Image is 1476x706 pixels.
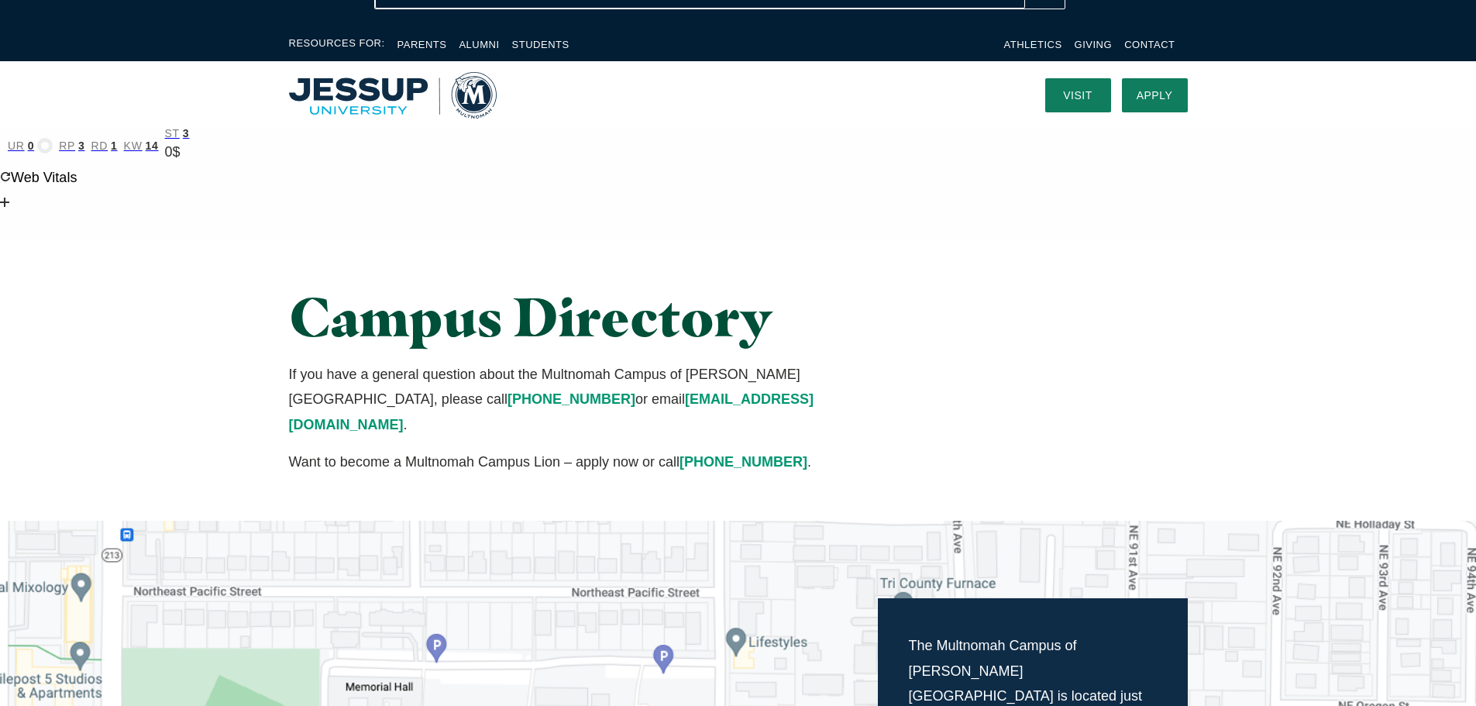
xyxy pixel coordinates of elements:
[59,139,75,152] span: rp
[8,138,53,153] a: ur0
[289,391,814,432] a: [EMAIL_ADDRESS][DOMAIN_NAME]
[289,362,879,437] p: If you have a general question about the Multnomah Campus of [PERSON_NAME][GEOGRAPHIC_DATA], plea...
[11,170,77,185] span: Web Vitals
[507,391,635,407] a: [PHONE_NUMBER]
[1124,39,1175,50] a: Contact
[289,287,879,346] h1: Campus Directory
[59,139,84,152] a: rp3
[124,139,159,152] a: kw14
[8,139,25,152] span: ur
[91,139,117,152] a: rd1
[397,39,447,50] a: Parents
[512,39,569,50] a: Students
[146,139,159,152] span: 14
[78,139,85,152] span: 3
[28,139,35,152] span: 0
[680,454,807,470] a: [PHONE_NUMBER]
[1004,39,1062,50] a: Athletics
[124,139,143,152] span: kw
[165,127,190,139] a: st3
[91,139,108,152] span: rd
[183,127,190,139] span: 3
[459,39,499,50] a: Alumni
[165,127,180,139] span: st
[1122,78,1188,112] a: Apply
[289,72,497,119] a: Home
[289,449,879,474] p: Want to become a Multnomah Campus Lion – apply now or call .
[1075,39,1113,50] a: Giving
[111,139,118,152] span: 1
[165,139,190,164] div: 0$
[1045,78,1111,112] a: Visit
[289,36,385,53] span: Resources For:
[289,72,497,119] img: Multnomah University Logo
